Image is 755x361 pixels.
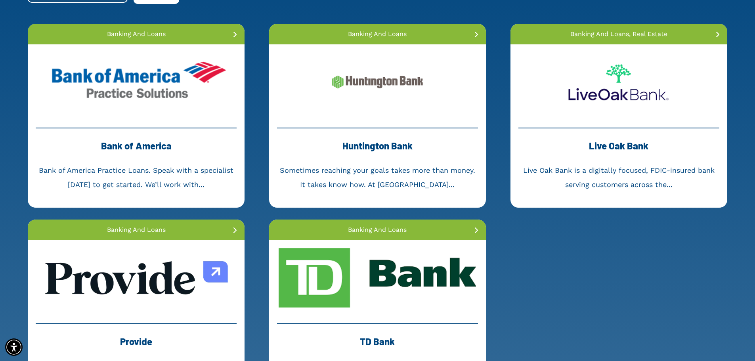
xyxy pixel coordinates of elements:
[518,163,719,192] div: Live Oak Bank is a digitally focused, FDIC-insured bank serving customers across the...
[5,338,23,356] div: Accessibility Menu
[36,136,237,163] div: Bank of America
[36,163,237,192] div: Bank of America Practice Loans. Speak with a specialist [DATE] to get started. We’ll work with...
[518,136,719,163] div: Live Oak Bank
[277,136,478,163] div: Huntington Bank
[277,332,478,359] div: TD Bank
[36,332,237,359] div: Provide
[277,163,478,192] div: Sometimes reaching your goals takes more than money. It takes know how. At [GEOGRAPHIC_DATA]...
